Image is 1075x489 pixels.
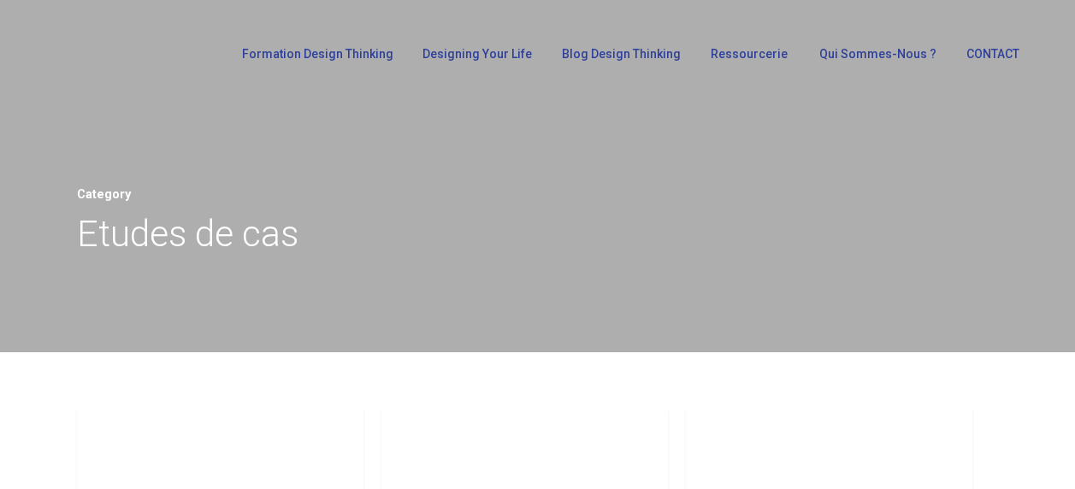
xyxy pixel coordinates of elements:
[562,47,681,61] span: Blog Design Thinking
[242,47,393,61] span: Formation Design Thinking
[77,187,131,202] span: Category
[422,47,532,61] span: Designing Your Life
[711,47,788,61] span: Ressourcerie
[966,47,1019,61] span: CONTACT
[414,48,536,72] a: Designing Your Life
[958,48,1025,72] a: CONTACT
[702,48,793,72] a: Ressourcerie
[811,48,941,72] a: Qui sommes-nous ?
[553,48,685,72] a: Blog Design Thinking
[94,426,206,446] a: Etudes de cas
[703,426,815,446] a: Etudes de cas
[233,48,397,72] a: Formation Design Thinking
[399,426,511,446] a: Etudes de cas
[77,208,998,260] h1: Etudes de cas
[819,47,936,61] span: Qui sommes-nous ?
